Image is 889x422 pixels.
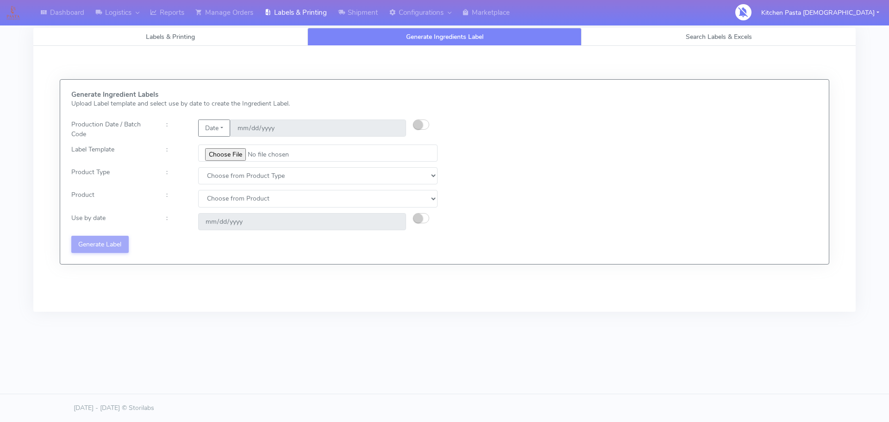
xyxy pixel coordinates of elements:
div: : [159,167,191,184]
div: Product [64,190,159,207]
button: Date [198,120,230,137]
div: Use by date [64,213,159,230]
div: Production Date / Batch Code [64,120,159,139]
div: : [159,120,191,139]
button: Kitchen Pasta [DEMOGRAPHIC_DATA] [754,3,886,22]
p: Upload Label template and select use by date to create the Ingredient Label. [71,99,438,108]
button: Generate Label [71,236,129,253]
span: Generate Ingredients Label [406,32,483,41]
div: Label Template [64,145,159,162]
div: : [159,213,191,230]
h5: Generate Ingredient Labels [71,91,438,99]
ul: Tabs [33,28,856,46]
div: : [159,145,191,162]
div: Product Type [64,167,159,184]
span: Labels & Printing [146,32,195,41]
span: Search Labels & Excels [686,32,752,41]
div: : [159,190,191,207]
